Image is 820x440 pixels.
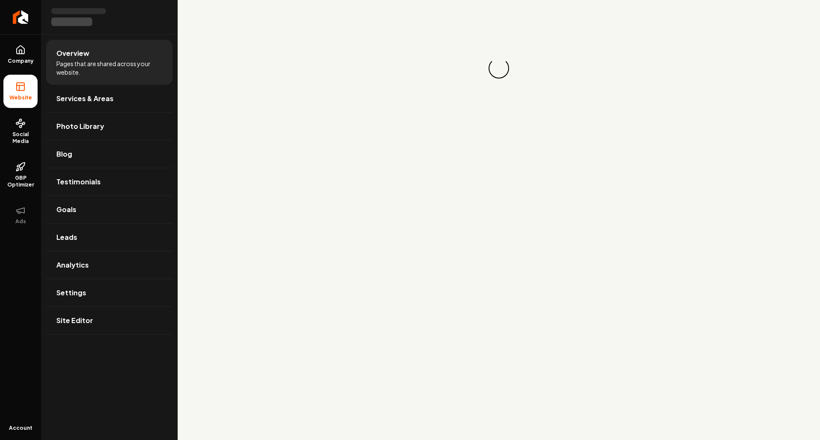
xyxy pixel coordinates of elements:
[46,113,173,140] a: Photo Library
[3,175,38,188] span: GBP Optimizer
[46,168,173,195] a: Testimonials
[56,288,86,298] span: Settings
[56,48,89,58] span: Overview
[46,224,173,251] a: Leads
[3,155,38,195] a: GBP Optimizer
[3,111,38,152] a: Social Media
[56,149,72,159] span: Blog
[56,177,101,187] span: Testimonials
[56,315,93,326] span: Site Editor
[12,218,29,225] span: Ads
[56,121,104,131] span: Photo Library
[46,85,173,112] a: Services & Areas
[56,232,77,242] span: Leads
[56,59,162,76] span: Pages that are shared across your website.
[46,251,173,279] a: Analytics
[6,94,35,101] span: Website
[56,204,76,215] span: Goals
[46,196,173,223] a: Goals
[56,260,89,270] span: Analytics
[13,10,29,24] img: Rebolt Logo
[3,198,38,232] button: Ads
[56,93,114,104] span: Services & Areas
[3,131,38,145] span: Social Media
[9,425,32,431] span: Account
[46,307,173,334] a: Site Editor
[46,279,173,306] a: Settings
[4,58,37,64] span: Company
[486,55,512,81] div: Loading
[46,140,173,168] a: Blog
[3,38,38,71] a: Company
